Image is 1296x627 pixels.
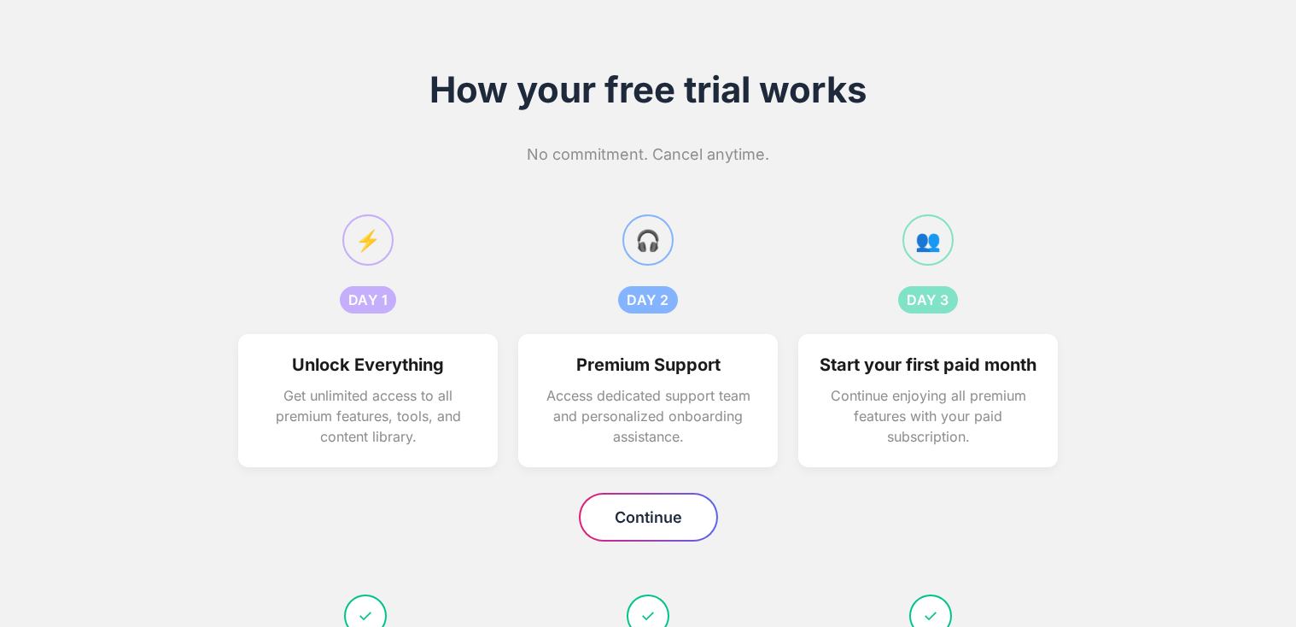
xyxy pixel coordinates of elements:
p: Continue enjoying all premium features with your paid subscription. [819,385,1037,447]
div: DAY 3 [898,286,958,313]
h1: How your free trial works [238,68,1058,111]
p: Access dedicated support team and personalized onboarding assistance. [539,385,757,447]
div: DAY 1 [340,286,397,313]
h3: Unlock Everything [259,355,477,375]
p: No commitment. Cancel anytime. [238,145,1058,163]
h3: Premium Support [539,355,757,375]
button: Continue [581,495,716,540]
p: Get unlimited access to all premium features, tools, and content library. [259,385,477,447]
div: 🎧 [622,214,674,266]
div: DAY 2 [618,286,678,313]
div: ⚡ [342,214,394,266]
div: 👥 [902,214,954,266]
h3: Start your first paid month [819,355,1037,375]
